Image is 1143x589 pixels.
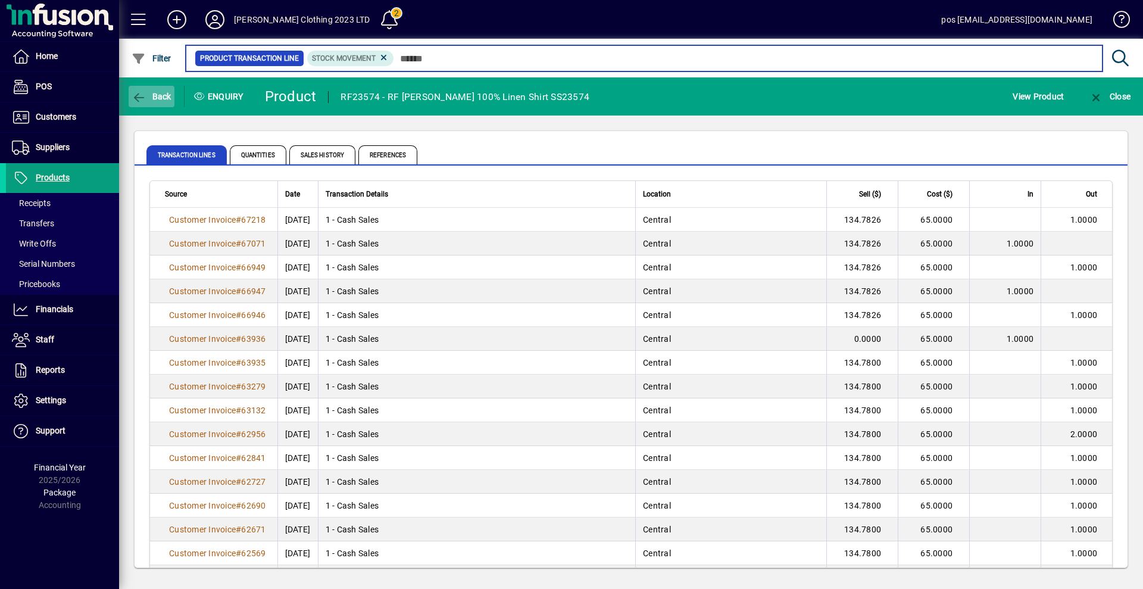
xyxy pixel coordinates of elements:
a: Home [6,42,119,71]
td: [DATE] [277,279,318,303]
button: Profile [196,9,234,30]
div: [PERSON_NAME] Clothing 2023 LTD [234,10,370,29]
td: 1 - Cash Sales [318,208,636,232]
td: 1 - Cash Sales [318,327,636,351]
a: Reports [6,356,119,385]
span: Back [132,92,171,101]
span: Home [36,51,58,61]
a: Customer Invoice#62569 [165,547,270,560]
td: 65.0000 [898,303,969,327]
span: 1.0000 [1070,358,1098,367]
a: Customers [6,102,119,132]
span: Customer Invoice [169,382,236,391]
td: [DATE] [277,494,318,518]
td: 1 - Cash Sales [318,279,636,303]
span: Customer Invoice [169,549,236,558]
span: 1.0000 [1070,549,1098,558]
a: Transfers [6,213,119,233]
a: Staff [6,325,119,355]
td: 1 - Cash Sales [318,518,636,541]
span: In [1028,188,1033,201]
a: Pricebooks [6,274,119,294]
span: Pricebooks [12,279,60,289]
a: Settings [6,386,119,416]
mat-chip: Product Transaction Type: Stock movement [307,51,394,66]
span: Serial Numbers [12,259,75,269]
td: 65.0000 [898,565,969,589]
span: Central [643,549,671,558]
span: References [358,145,417,164]
span: # [236,453,241,463]
a: Customer Invoice#62671 [165,523,270,536]
span: Customer Invoice [169,406,236,415]
button: Filter [129,48,174,69]
span: Central [643,477,671,487]
td: 65.0000 [898,327,969,351]
span: Write Offs [12,239,56,248]
td: 134.7800 [826,494,898,518]
td: 65.0000 [898,518,969,541]
span: Quantities [230,145,286,164]
span: 1.0000 [1070,525,1098,534]
span: 62671 [241,525,266,534]
span: # [236,286,241,296]
a: Serial Numbers [6,254,119,274]
span: # [236,239,241,248]
td: 65.0000 [898,398,969,422]
a: Write Offs [6,233,119,254]
span: # [236,501,241,510]
a: Customer Invoice#63936 [165,332,270,345]
span: Customer Invoice [169,429,236,439]
button: Add [158,9,196,30]
app-page-header-button: Back [119,86,185,107]
span: # [236,406,241,415]
span: Central [643,263,671,272]
span: Central [643,453,671,463]
span: 66946 [241,310,266,320]
span: Customer Invoice [169,310,236,320]
td: 134.7800 [826,375,898,398]
td: [DATE] [277,565,318,589]
span: Central [643,310,671,320]
a: Customer Invoice#62956 [165,428,270,441]
td: 1 - Cash Sales [318,303,636,327]
span: Central [643,406,671,415]
span: Settings [36,395,66,405]
td: 65.0000 [898,208,969,232]
span: Central [643,429,671,439]
span: Customer Invoice [169,525,236,534]
span: # [236,215,241,225]
td: 1 - Cash Sales [318,541,636,565]
span: Receipts [12,198,51,208]
a: Customer Invoice#63132 [165,404,270,417]
td: 65.0000 [898,422,969,446]
a: Customer Invoice#62690 [165,499,270,512]
span: Staff [36,335,54,344]
td: 134.7826 [826,255,898,279]
td: [DATE] [277,541,318,565]
span: 1.0000 [1007,239,1034,248]
td: 0.0000 [826,327,898,351]
span: Customer Invoice [169,215,236,225]
a: Support [6,416,119,446]
span: Customer Invoice [169,453,236,463]
td: 1 - Cash Sales [318,255,636,279]
td: [DATE] [277,232,318,255]
span: 1.0000 [1070,310,1098,320]
span: Central [643,239,671,248]
td: [DATE] [277,255,318,279]
div: Cost ($) [905,188,963,201]
td: 134.7800 [826,398,898,422]
span: 62841 [241,453,266,463]
td: 65.0000 [898,351,969,375]
td: 65.0000 [898,470,969,494]
button: Back [129,86,174,107]
span: Central [643,382,671,391]
div: Location [643,188,819,201]
span: Cost ($) [927,188,952,201]
a: Customer Invoice#66949 [165,261,270,274]
span: Customers [36,112,76,121]
td: 1 - Cash Sales [318,422,636,446]
span: Location [643,188,671,201]
span: Stock movement [312,54,376,63]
